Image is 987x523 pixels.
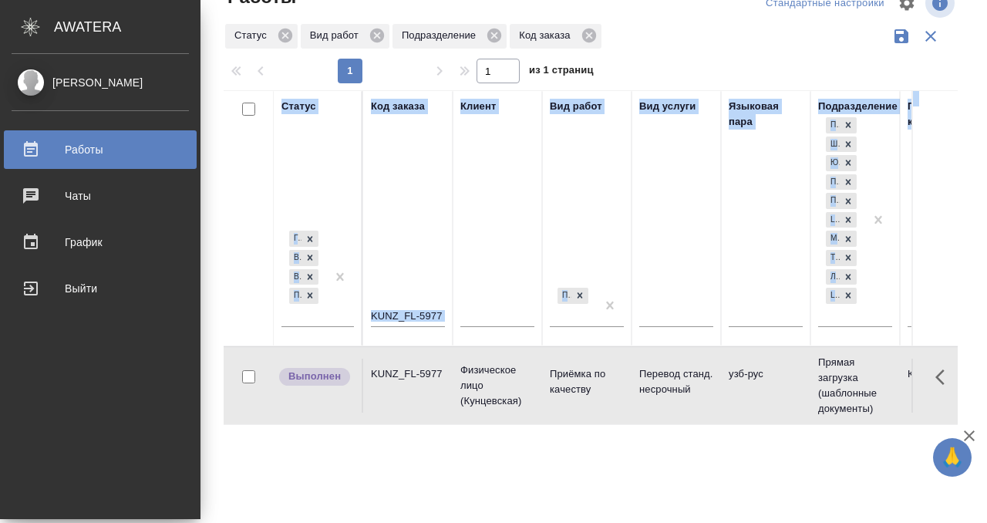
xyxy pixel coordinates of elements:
div: Прямая загрузка (шаблонные документы), Шаблонные документы, Юридический, Проектный офис, Проектна... [824,268,858,287]
div: LegalQA [826,212,840,228]
button: Здесь прячутся важные кнопки [926,359,963,396]
div: Локализация [826,269,840,285]
div: Медицинский [826,231,840,247]
span: из 1 страниц [529,61,594,83]
div: Готов к работе, В работе, Выполнен, Подбор [288,229,320,248]
div: Проектный офис [826,174,840,191]
div: Приёмка по качеству [556,286,590,305]
div: Код заказа [510,24,601,49]
div: Подразделение [392,24,507,49]
div: Чаты [12,184,189,208]
div: Готов к работе, В работе, Выполнен, Подбор [288,286,320,305]
div: Код заказа [371,99,425,114]
div: AWATERA [54,12,200,42]
div: Приёмка по качеству [558,288,571,304]
div: Проектная группа [826,193,840,209]
div: Прямая загрузка (шаблонные документы), Шаблонные документы, Юридический, Проектный офис, Проектна... [824,191,858,211]
a: Чаты [4,177,197,215]
span: 🙏 [939,441,965,474]
div: Выполнен [289,269,301,285]
div: График [12,231,189,254]
div: Юридический [826,155,840,171]
button: 🙏 [933,438,972,477]
div: Шаблонные документы [826,137,840,153]
div: Проектная команда [908,99,982,130]
div: Прямая загрузка (шаблонные документы), Шаблонные документы, Юридический, Проектный офис, Проектна... [824,173,858,192]
a: Работы [4,130,197,169]
div: Прямая загрузка (шаблонные документы), Шаблонные документы, Юридический, Проектный офис, Проектна... [824,154,858,173]
div: Вид услуги [639,99,696,114]
div: Статус [281,99,316,114]
p: Статус [234,28,272,43]
div: Вид работ [550,99,602,114]
div: Исполнитель завершил работу [278,366,354,387]
div: Готов к работе [289,231,301,247]
p: Перевод станд. несрочный [639,366,713,397]
div: Прямая загрузка (шаблонные документы), Шаблонные документы, Юридический, Проектный офис, Проектна... [824,248,858,268]
div: Клиент [460,99,496,114]
p: Вид работ [310,28,364,43]
div: В работе [289,250,301,266]
div: Прямая загрузка (шаблонные документы), Шаблонные документы, Юридический, Проектный офис, Проектна... [824,229,858,248]
div: Технический [826,250,840,266]
div: Прямая загрузка (шаблонные документы), Шаблонные документы, Юридический, Проектный офис, Проектна... [824,286,858,305]
button: Сбросить фильтры [916,22,945,51]
div: Подразделение [818,99,898,114]
p: Выполнен [288,369,341,384]
div: Готов к работе, В работе, Выполнен, Подбор [288,268,320,287]
div: Подбор [289,288,301,304]
div: Работы [12,138,189,161]
a: Выйти [4,269,197,308]
div: Прямая загрузка (шаблонные документы), Шаблонные документы, Юридический, Проектный офис, Проектна... [824,211,858,230]
div: Прямая загрузка (шаблонные документы), Шаблонные документы, Юридический, Проектный офис, Проектна... [824,116,858,135]
div: Вид работ [301,24,389,49]
p: Код заказа [519,28,575,43]
p: Подразделение [402,28,481,43]
a: График [4,223,197,261]
p: Физическое лицо (Кунцевская) [460,363,534,409]
button: Сохранить фильтры [887,22,916,51]
div: KUNZ_FL-5977 [371,366,445,382]
div: Готов к работе, В работе, Выполнен, Подбор [288,248,320,268]
div: LocQA [826,288,840,304]
div: Статус [225,24,298,49]
div: [PERSON_NAME] [12,74,189,91]
div: Выйти [12,277,189,300]
div: Прямая загрузка (шаблонные документы) [826,117,840,133]
div: Прямая загрузка (шаблонные документы), Шаблонные документы, Юридический, Проектный офис, Проектна... [824,135,858,154]
p: Приёмка по качеству [550,366,624,397]
td: Прямая загрузка (шаблонные документы) [810,347,900,424]
td: узб-рус [721,359,810,413]
div: Языковая пара [729,99,803,130]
